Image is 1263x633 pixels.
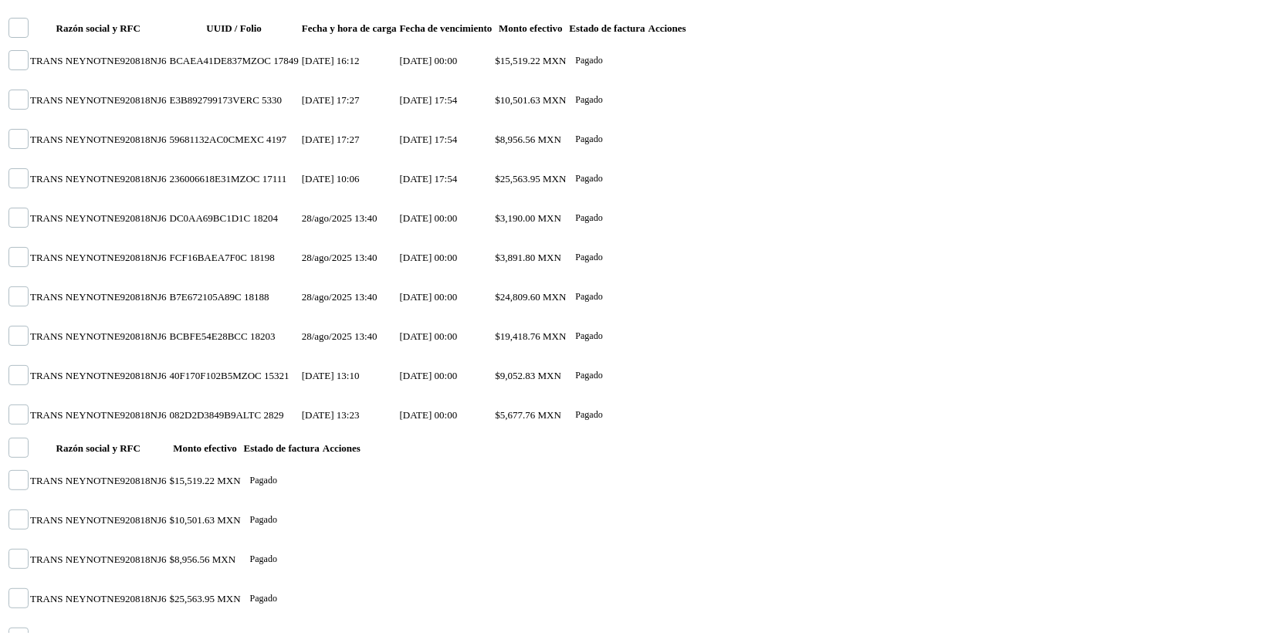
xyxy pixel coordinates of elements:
span: TNE920818NJ6 [100,134,166,145]
span: TNE920818NJ6 [100,291,166,303]
span: Razón social y RFC [56,22,141,34]
span: $15,519.22 MXN [170,475,241,486]
span: 236006618E31 [170,173,231,184]
span: Estado de factura [570,22,645,34]
span: TRANS NEYNO [30,94,100,106]
span: Fecha de vencimiento [400,22,493,34]
span: VERC 5330 [232,94,282,106]
span: UUID / Folio [206,22,262,34]
span: BCAEA41DE837 [170,55,242,66]
p: Pagado [576,330,603,342]
span: $10,501.63 MXN [170,514,241,526]
span: $19,418.76 MXN [495,330,566,342]
span: $3,891.80 MXN [495,252,561,263]
p: Pagado [250,514,277,526]
p: Pagado [576,55,603,66]
span: TRANS NEYNO [30,252,100,263]
span: TRANS NEYNO [30,291,100,303]
p: Pagado [576,409,603,421]
span: TRANS NEYNO [30,55,100,66]
span: 082D2D3849B9 [170,409,236,421]
span: Estado de factura [244,442,320,454]
span: DC0AA69BC1D1 [170,212,244,224]
span: $15,519.22 MXN [495,55,566,66]
span: [DATE] 17:54 [400,134,458,145]
span: $25,563.95 MXN [170,593,241,604]
span: TRANS NEYNO [30,593,100,604]
p: Pagado [250,553,277,565]
span: TRANS NEYNO [30,330,100,342]
span: [DATE] 17:27 [302,94,360,106]
span: $9,052.83 MXN [495,370,561,381]
span: 40F170F102B5 [170,370,233,381]
span: [DATE] 17:54 [400,173,458,184]
p: Pagado [576,212,603,224]
span: TNE920818NJ6 [100,475,166,486]
span: $10,501.63 MXN [495,94,566,106]
span: Acciones [648,22,686,34]
span: B7E672105A89 [170,291,235,303]
span: C 18203 [241,330,275,342]
span: [DATE] 16:12 [302,55,360,66]
span: Fecha y hora de carga [302,22,397,34]
p: Pagado [576,134,603,145]
p: Pagado [576,94,603,106]
span: TNE920818NJ6 [100,94,166,106]
span: 28/ago/2025 13:40 [302,252,378,263]
p: Pagado [250,593,277,604]
span: Monto efectivo [173,442,237,454]
span: [DATE] 00:00 [400,409,458,421]
p: Pagado [250,475,277,486]
span: TNE920818NJ6 [100,370,166,381]
span: 28/ago/2025 13:40 [302,330,378,342]
span: TNE920818NJ6 [100,55,166,66]
span: TRANS NEYNO [30,409,100,421]
p: Pagado [576,252,603,263]
span: TRANS NEYNO [30,370,100,381]
span: MEXC 4197 [235,134,286,145]
span: [DATE] 17:27 [302,134,360,145]
span: [DATE] 00:00 [400,291,458,303]
span: TRANS NEYNO [30,553,100,565]
span: TNE920818NJ6 [100,330,166,342]
span: 28/ago/2025 13:40 [302,212,378,224]
span: [DATE] 13:10 [302,370,360,381]
span: [DATE] 13:23 [302,409,360,421]
span: [DATE] 17:54 [400,94,458,106]
span: 28/ago/2025 13:40 [302,291,378,303]
span: TRANS NEYNO [30,173,100,184]
span: Acciones [323,442,361,454]
span: $8,956.56 MXN [495,134,561,145]
span: MZOC 15321 [232,370,289,381]
span: TRANS NEYNO [30,475,100,486]
span: MZOC 17849 [242,55,298,66]
span: $5,677.76 MXN [495,409,561,421]
span: TNE920818NJ6 [100,593,166,604]
span: TNE920818NJ6 [100,212,166,224]
span: FCF16BAEA7F0 [170,252,241,263]
span: MZOC 17111 [231,173,286,184]
span: BCBFE54E28BC [170,330,241,342]
span: C 18188 [235,291,269,303]
span: TRANS NEYNO [30,134,100,145]
span: E3B892799173 [170,94,233,106]
span: $8,956.56 MXN [170,553,236,565]
p: Pagado [576,370,603,381]
span: TRANS NEYNO [30,212,100,224]
span: Razón social y RFC [56,442,141,454]
span: TRANS NEYNO [30,514,100,526]
span: ALTC 2829 [236,409,284,421]
span: $24,809.60 MXN [495,291,566,303]
span: Monto efectivo [499,22,563,34]
span: TNE920818NJ6 [100,409,166,421]
span: C 18198 [240,252,274,263]
span: [DATE] 00:00 [400,55,458,66]
span: C 18204 [244,212,278,224]
p: Pagado [576,173,603,184]
span: TNE920818NJ6 [100,173,166,184]
span: [DATE] 00:00 [400,212,458,224]
span: [DATE] 00:00 [400,252,458,263]
span: 59681132AC0C [170,134,235,145]
span: TNE920818NJ6 [100,252,166,263]
span: [DATE] 00:00 [400,370,458,381]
